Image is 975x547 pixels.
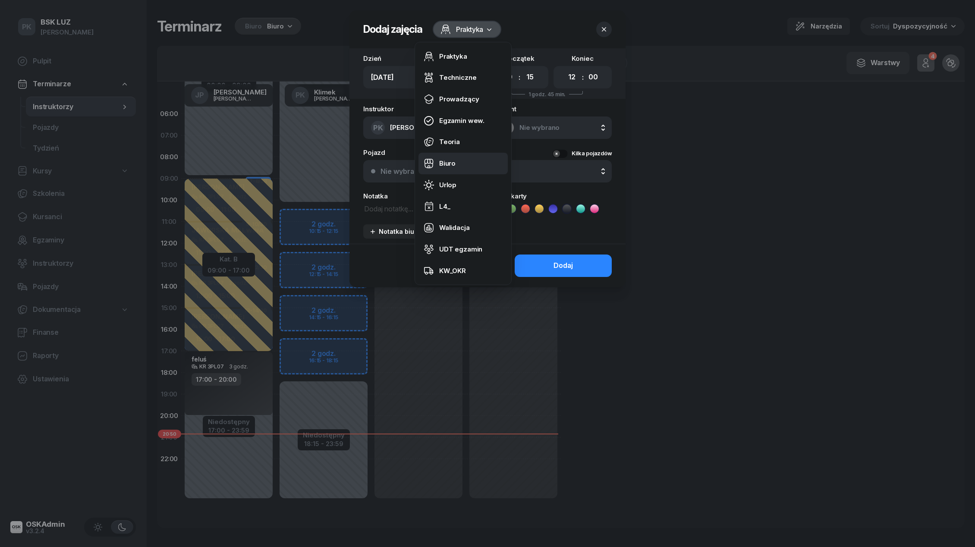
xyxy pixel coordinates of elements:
[582,72,584,82] div: :
[439,158,456,169] div: Biuro
[519,72,520,82] div: :
[363,22,422,36] h2: Dodaj zajęcia
[369,228,430,235] div: Notatka biurowa
[439,179,456,191] div: Urlop
[552,149,612,158] button: Kilka pojazdów
[439,265,466,277] div: KW_OKR
[439,244,482,255] div: UDT egzamin
[554,260,573,271] div: Dodaj
[439,115,484,126] div: Egzamin wew.
[363,116,482,139] button: PK[PERSON_NAME]
[456,24,483,35] span: Praktyka
[439,52,467,60] span: Praktyka
[439,94,479,105] div: Prowadzący
[519,122,604,133] span: Nie wybrano
[515,255,612,277] button: Dodaj
[572,149,612,158] div: Kilka pojazdów
[390,123,444,132] span: [PERSON_NAME]
[373,124,383,132] span: PK
[381,168,423,175] div: Nie wybrano
[439,201,450,212] div: L4_
[363,160,612,182] button: Nie wybrano
[439,72,476,83] div: Techniczne
[439,136,460,148] div: Teoria
[439,222,470,233] div: Walidacja
[363,224,436,239] button: Notatka biurowa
